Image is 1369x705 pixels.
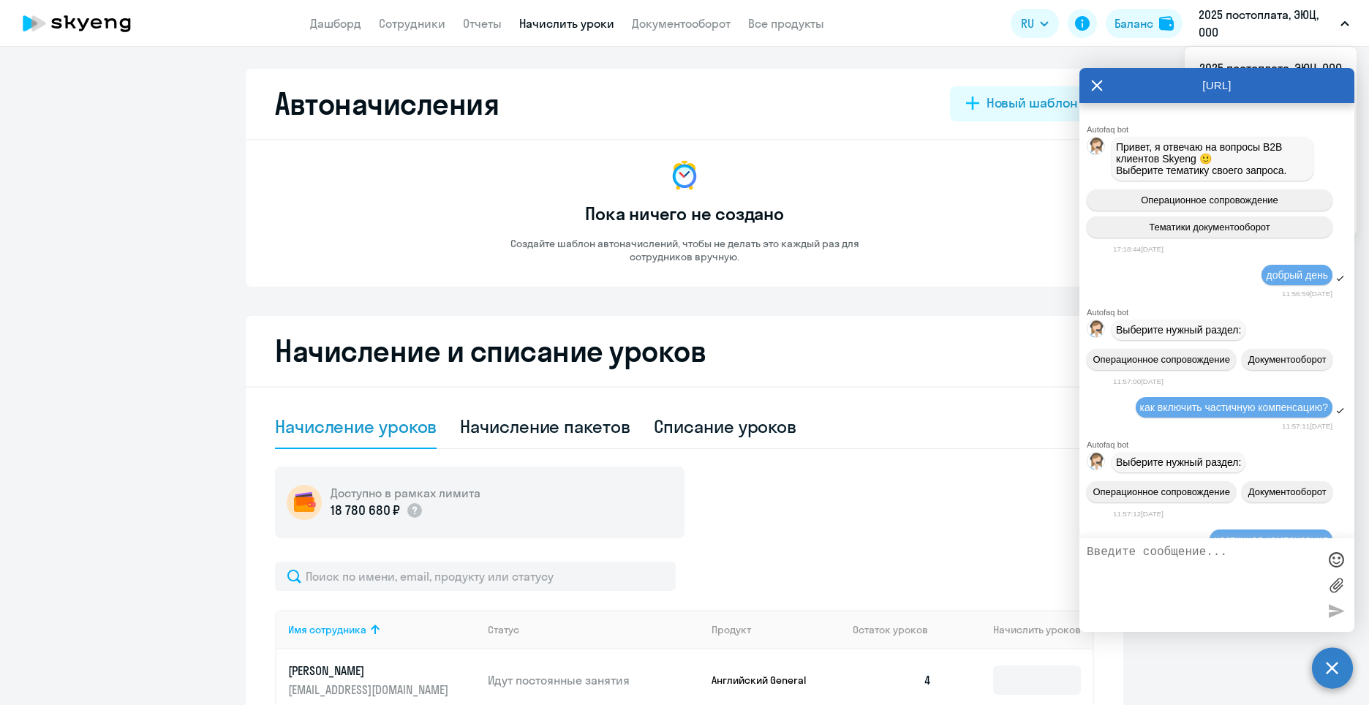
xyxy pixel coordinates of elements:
div: Autofaq bot [1087,440,1354,449]
div: Начисление пакетов [460,415,630,438]
p: 2025 постоплата, ЭЮЦ, ООО [1199,6,1335,41]
span: RU [1021,15,1034,32]
button: Операционное сопровождение [1087,189,1332,211]
a: Сотрудники [379,16,445,31]
button: Операционное сопровождение [1087,481,1236,502]
div: Autofaq bot [1087,125,1354,134]
div: Продукт [712,623,751,636]
a: [PERSON_NAME][EMAIL_ADDRESS][DOMAIN_NAME] [288,663,476,698]
span: Остаток уроков [853,623,928,636]
p: 18 780 680 ₽ [331,501,400,520]
h2: Начисление и списание уроков [275,333,1094,369]
h2: Автоначисления [275,86,499,121]
span: частичная компенсация [1214,534,1328,546]
img: balance [1159,16,1174,31]
span: Операционное сопровождение [1093,486,1230,497]
a: Дашборд [310,16,361,31]
span: Тематики документооборот [1149,222,1270,233]
a: Все продукты [748,16,824,31]
div: Остаток уроков [853,623,943,636]
span: Операционное сопровождение [1141,195,1278,206]
div: Имя сотрудника [288,623,366,636]
time: 17:18:44[DATE] [1113,245,1164,253]
p: [PERSON_NAME] [288,663,452,679]
div: Имя сотрудника [288,623,476,636]
img: bot avatar [1087,137,1106,159]
time: 11:57:00[DATE] [1113,377,1164,385]
div: Начисление уроков [275,415,437,438]
time: 11:56:59[DATE] [1282,290,1332,298]
p: Идут постоянные занятия [488,672,700,688]
button: RU [1011,9,1059,38]
div: Списание уроков [654,415,797,438]
button: Документооборот [1242,349,1332,370]
img: wallet-circle.png [287,485,322,520]
div: Новый шаблон [987,94,1078,113]
span: Документооборот [1248,486,1327,497]
span: как включить частичную компенсацию? [1140,401,1328,413]
span: Выберите нужный раздел: [1116,456,1241,468]
button: Документооборот [1242,481,1332,502]
span: Операционное сопровождение [1093,354,1230,365]
ul: RU [1185,47,1357,235]
input: Поиск по имени, email, продукту или статусу [275,562,676,591]
span: Выберите нужный раздел: [1116,324,1241,336]
button: Тематики документооборот [1087,216,1332,238]
label: Лимит 10 файлов [1325,574,1347,596]
h3: Пока ничего не создано [585,202,784,225]
span: Документооборот [1248,354,1327,365]
img: bot avatar [1087,453,1106,474]
a: Отчеты [463,16,502,31]
div: Продукт [712,623,842,636]
img: bot avatar [1087,320,1106,342]
th: Начислить уроков [943,610,1093,649]
div: Статус [488,623,700,636]
a: Документооборот [632,16,731,31]
p: Создайте шаблон автоначислений, чтобы не делать это каждый раз для сотрудников вручную. [480,237,889,263]
div: Статус [488,623,519,636]
button: Новый шаблон [950,86,1094,121]
button: Балансbalance [1106,9,1183,38]
div: Autofaq bot [1087,308,1354,317]
p: Английский General [712,674,821,687]
p: [EMAIL_ADDRESS][DOMAIN_NAME] [288,682,452,698]
div: Баланс [1115,15,1153,32]
time: 11:57:11[DATE] [1282,422,1332,430]
img: no-data [667,158,702,193]
h5: Доступно в рамках лимита [331,485,480,501]
span: добрый день [1266,269,1328,281]
time: 11:57:12[DATE] [1113,510,1164,518]
button: Операционное сопровождение [1087,349,1236,370]
span: Привет, я отвечаю на вопросы B2B клиентов Skyeng 🙂 Выберите тематику своего запроса. [1116,141,1287,176]
button: 2025 постоплата, ЭЮЦ, ООО [1191,6,1357,41]
a: Начислить уроки [519,16,614,31]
